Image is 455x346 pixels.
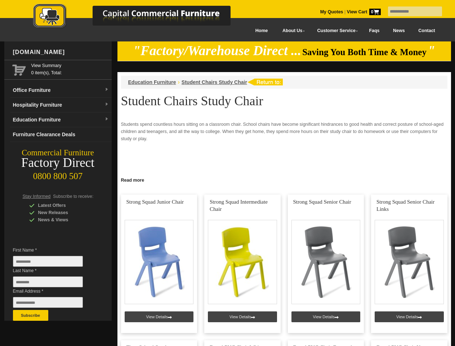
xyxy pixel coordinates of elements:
a: Office Furnituredropdown [10,83,112,98]
div: 0800 800 507 [4,168,112,181]
img: dropdown [104,102,109,107]
a: View Cart0 [345,9,380,14]
img: return to [247,79,283,85]
div: Commercial Furniture [4,148,112,158]
span: Stay Informed [23,194,51,199]
span: 0 [369,9,381,15]
a: Education Furnituredropdown [10,112,112,127]
a: Education Furniture [128,79,176,85]
div: Factory Direct [4,158,112,168]
span: Email Address * [13,288,94,295]
h1: Student Chairs Study Chair [121,94,447,108]
a: News [386,23,411,39]
div: [DOMAIN_NAME] [10,41,112,63]
em: " [428,43,435,58]
span: Subscribe to receive: [53,194,93,199]
input: Email Address * [13,297,83,308]
a: View Summary [31,62,109,69]
li: › [178,79,180,86]
button: Subscribe [13,310,48,321]
a: Student Chairs Study Chair [182,79,247,85]
a: Contact [411,23,442,39]
img: Capital Commercial Furniture Logo [13,4,266,30]
span: 0 item(s), Total: [31,62,109,75]
a: Faqs [362,23,387,39]
div: News & Views [29,216,98,223]
span: Saving You Both Time & Money [302,47,427,57]
div: New Releases [29,209,98,216]
input: Last Name * [13,276,83,287]
a: About Us [275,23,309,39]
span: First Name * [13,247,94,254]
a: Click to read more [117,175,451,184]
a: My Quotes [320,9,343,14]
a: Customer Service [309,23,362,39]
img: dropdown [104,88,109,92]
span: Last Name * [13,267,94,274]
div: Latest Offers [29,202,98,209]
a: Capital Commercial Furniture Logo [13,4,266,32]
input: First Name * [13,256,83,267]
p: Students spend countless hours sitting on a classroom chair. School chairs have become significan... [121,121,447,142]
a: Furniture Clearance Deals [10,127,112,142]
img: dropdown [104,117,109,121]
a: Hospitality Furnituredropdown [10,98,112,112]
em: "Factory/Warehouse Direct ... [133,43,301,58]
strong: View Cart [347,9,381,14]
